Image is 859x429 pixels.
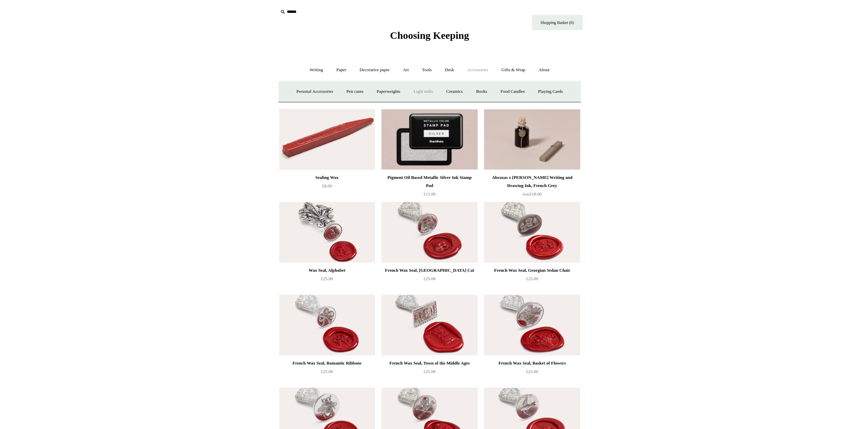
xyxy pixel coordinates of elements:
a: Sealing Wax £8.00 [279,173,375,201]
span: Choosing Keeping [390,30,469,41]
a: French Wax Seal, [GEOGRAPHIC_DATA] Cat £25.00 [381,266,477,294]
img: Abraxas x Steve Harrison Writing and Drawing Ink, French Grey [484,109,580,170]
span: £25.00 [424,276,436,281]
a: French Wax Seal, Basket of Flowers £25.00 [484,359,580,387]
a: Food Candles [494,83,531,101]
a: Abraxas x Steve Harrison Writing and Drawing Ink, French Grey Abraxas x Steve Harrison Writing an... [484,109,580,170]
a: Art [397,61,415,79]
span: £25.00 [526,276,538,281]
span: £18.00 [523,191,542,196]
a: French Wax Seal, Georgian Sedan Chair French Wax Seal, Georgian Sedan Chair [484,202,580,263]
a: Playing Cards [532,83,569,101]
span: from [523,192,530,196]
div: French Wax Seal, Georgian Sedan Chair [486,266,578,274]
a: French Wax Seal, Town of the Middle Ages French Wax Seal, Town of the Middle Ages [381,295,477,355]
span: £25.00 [321,369,333,374]
a: Light mills [407,83,439,101]
a: Pigment Oil Based Metallic Silver Ink Stamp Pad Pigment Oil Based Metallic Silver Ink Stamp Pad [381,109,477,170]
a: French Wax Seal, Basket of Flowers French Wax Seal, Basket of Flowers [484,295,580,355]
a: Paper [330,61,352,79]
img: Pigment Oil Based Metallic Silver Ink Stamp Pad [381,109,477,170]
a: Sealing Wax Sealing Wax [279,109,375,170]
a: French Wax Seal, Romantic Ribbons French Wax Seal, Romantic Ribbons [279,295,375,355]
a: Wax Seal, Alphabet Wax Seal, Alphabet [279,202,375,263]
div: Pigment Oil Based Metallic Silver Ink Stamp Pad [383,173,476,190]
img: French Wax Seal, Town of the Middle Ages [381,295,477,355]
a: Shopping Basket (0) [532,15,583,30]
a: Accessories [461,61,494,79]
a: Personal Accessories [290,83,339,101]
a: Desk [439,61,460,79]
div: French Wax Seal, Romantic Ribbons [281,359,373,367]
span: £25.00 [424,369,436,374]
img: French Wax Seal, Basket of Flowers [484,295,580,355]
a: Decorative paper [353,61,396,79]
span: £25.00 [321,276,333,281]
a: French Wax Seal, Cheshire Cat French Wax Seal, Cheshire Cat [381,202,477,263]
a: French Wax Seal, Georgian Sedan Chair £25.00 [484,266,580,294]
span: £8.00 [322,183,332,188]
a: Pen cases [340,83,369,101]
a: Books [470,83,493,101]
img: French Wax Seal, Romantic Ribbons [279,295,375,355]
div: Abraxas x [PERSON_NAME] Writing and Drawing Ink, French Grey [486,173,578,190]
div: Sealing Wax [281,173,373,182]
a: Pigment Oil Based Metallic Silver Ink Stamp Pad £12.00 [381,173,477,201]
img: Sealing Wax [279,109,375,170]
a: Abraxas x [PERSON_NAME] Writing and Drawing Ink, French Grey from£18.00 [484,173,580,201]
a: Ceramics [440,83,469,101]
a: About [532,61,556,79]
a: Writing [303,61,329,79]
img: French Wax Seal, Cheshire Cat [381,202,477,263]
img: French Wax Seal, Georgian Sedan Chair [484,202,580,263]
div: French Wax Seal, Town of the Middle Ages [383,359,476,367]
a: Choosing Keeping [390,35,469,40]
div: Wax Seal, Alphabet [281,266,373,274]
span: £12.00 [424,191,436,196]
div: French Wax Seal, Basket of Flowers [486,359,578,367]
a: Gifts & Wrap [495,61,531,79]
a: Tools [416,61,438,79]
a: Paperweights [371,83,406,101]
span: £25.00 [526,369,538,374]
img: Wax Seal, Alphabet [279,202,375,263]
a: Wax Seal, Alphabet £25.00 [279,266,375,294]
a: French Wax Seal, Town of the Middle Ages £25.00 [381,359,477,387]
div: French Wax Seal, [GEOGRAPHIC_DATA] Cat [383,266,476,274]
a: French Wax Seal, Romantic Ribbons £25.00 [279,359,375,387]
